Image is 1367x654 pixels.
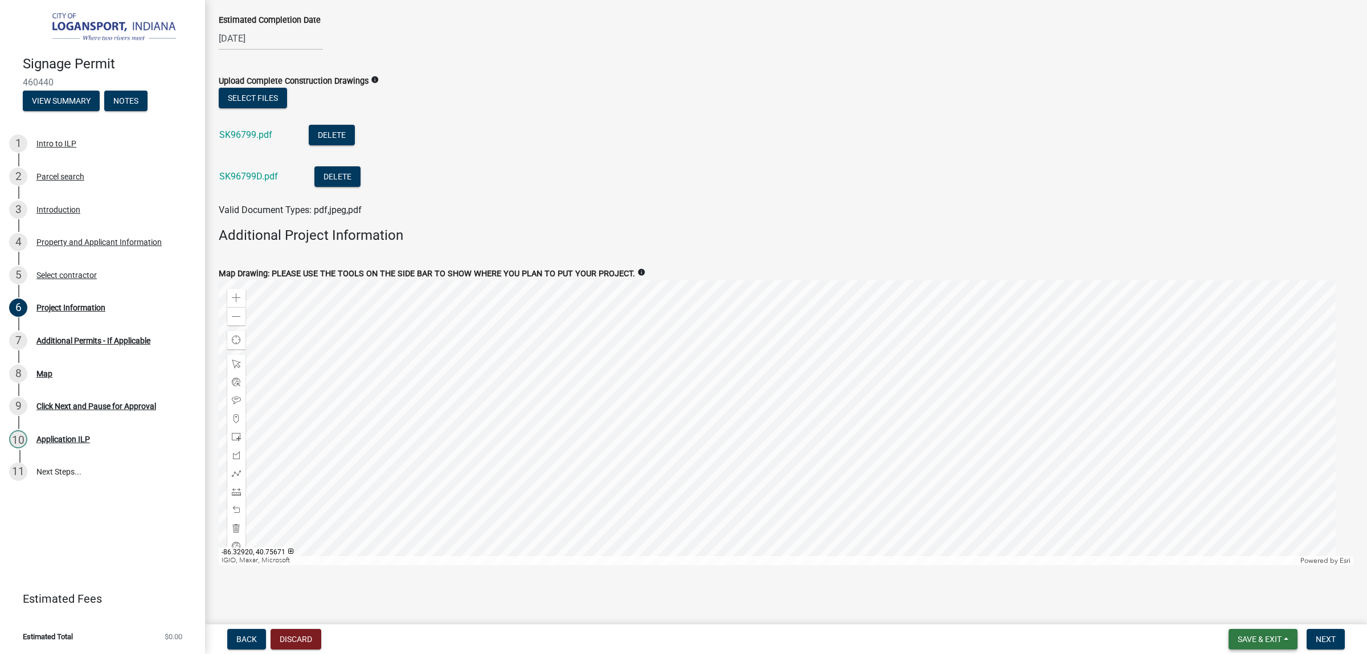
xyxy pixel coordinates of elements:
wm-modal-confirm: Delete Document [314,172,361,183]
div: 6 [9,299,27,317]
wm-modal-confirm: Delete Document [309,130,355,141]
div: 2 [9,167,27,186]
div: 4 [9,233,27,251]
span: Valid Document Types: pdf,jpeg,pdf [219,205,362,215]
button: Next [1307,629,1345,649]
div: 8 [9,365,27,383]
span: Next [1316,635,1336,644]
button: Save & Exit [1229,629,1298,649]
span: $0.00 [165,633,182,640]
i: info [371,76,379,84]
div: Select contractor [36,271,97,279]
a: SK96799.pdf [219,129,272,140]
a: SK96799D.pdf [219,171,278,182]
div: 1 [9,134,27,153]
button: Delete [309,125,355,145]
div: Application ILP [36,435,90,443]
div: Introduction [36,206,80,214]
div: Zoom in [227,289,245,307]
div: Powered by [1298,556,1353,565]
div: IGIO, Maxar, Microsoft [219,556,1298,565]
wm-modal-confirm: Summary [23,97,100,106]
div: Property and Applicant Information [36,238,162,246]
h4: Additional Project Information [219,227,1353,244]
img: City of Logansport, Indiana [23,12,187,44]
button: Delete [314,166,361,187]
i: info [637,268,645,276]
span: Estimated Total [23,633,73,640]
button: Discard [271,629,321,649]
div: 9 [9,397,27,415]
label: Map Drawing: PLEASE USE THE TOOLS ON THE SIDE BAR TO SHOW WHERE YOU PLAN TO PUT YOUR PROJECT. [219,270,635,278]
div: Click Next and Pause for Approval [36,402,156,410]
label: Upload Complete Construction Drawings [219,77,369,85]
button: Select files [219,88,287,108]
wm-modal-confirm: Notes [104,97,148,106]
span: Back [236,635,257,644]
button: Notes [104,91,148,111]
span: Save & Exit [1238,635,1282,644]
div: Project Information [36,304,105,312]
span: 460440 [23,77,182,88]
div: Find my location [227,331,245,349]
div: Zoom out [227,307,245,325]
div: Parcel search [36,173,84,181]
div: 3 [9,201,27,219]
a: Estimated Fees [9,587,187,610]
div: 7 [9,332,27,350]
div: 5 [9,266,27,284]
div: 10 [9,430,27,448]
a: Esri [1340,557,1350,565]
div: Additional Permits - If Applicable [36,337,150,345]
h4: Signage Permit [23,56,196,72]
button: View Summary [23,91,100,111]
div: Map [36,370,52,378]
input: mm/dd/yyyy [219,27,323,50]
div: Intro to ILP [36,140,76,148]
label: Estimated Completion Date [219,17,321,24]
div: 11 [9,463,27,481]
button: Back [227,629,266,649]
